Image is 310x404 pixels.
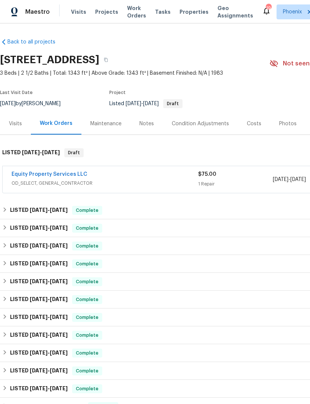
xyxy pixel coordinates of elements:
span: Complete [73,349,101,357]
span: [DATE] [273,177,288,182]
span: - [273,176,306,183]
span: - [30,297,68,302]
span: - [126,101,159,106]
span: Work Orders [127,4,146,19]
span: OD_SELECT, GENERAL_CONTRACTOR [12,180,198,187]
h6: LISTED [10,206,68,215]
span: [DATE] [50,225,68,230]
span: [DATE] [50,207,68,213]
h6: LISTED [10,313,68,322]
span: Visits [71,8,86,16]
div: Costs [247,120,261,127]
span: [DATE] [30,297,48,302]
h6: LISTED [10,331,68,340]
span: - [30,225,68,230]
span: [DATE] [50,332,68,337]
span: [DATE] [30,225,48,230]
span: [DATE] [50,279,68,284]
span: - [30,207,68,213]
span: Complete [73,278,101,285]
div: Notes [139,120,154,127]
span: [DATE] [290,177,306,182]
span: Draft [65,149,83,156]
span: Projects [95,8,118,16]
span: [DATE] [126,101,141,106]
h6: LISTED [10,259,68,268]
span: Complete [73,296,101,303]
span: Geo Assignments [217,4,253,19]
div: 1 Repair [198,180,273,188]
span: Properties [180,8,209,16]
span: [DATE] [143,101,159,106]
span: Maestro [25,8,50,16]
button: Copy Address [99,53,113,67]
span: - [30,279,68,284]
h6: LISTED [10,224,68,233]
span: [DATE] [50,261,68,266]
span: [DATE] [50,243,68,248]
span: - [30,332,68,337]
span: [DATE] [30,207,48,213]
span: Complete [73,260,101,268]
span: Phoenix [283,8,302,16]
span: $75.00 [198,172,216,177]
span: [DATE] [42,150,60,155]
div: Condition Adjustments [172,120,229,127]
span: [DATE] [50,386,68,391]
a: Equity Property Services LLC [12,172,87,177]
span: [DATE] [30,314,48,320]
span: Complete [73,242,101,250]
span: [DATE] [50,297,68,302]
span: Complete [73,385,101,392]
span: Complete [73,314,101,321]
span: [DATE] [22,150,40,155]
span: [DATE] [30,350,48,355]
span: - [30,386,68,391]
h6: LISTED [10,349,68,358]
div: Work Orders [40,120,72,127]
span: Complete [73,332,101,339]
span: Complete [73,224,101,232]
div: Maintenance [90,120,122,127]
span: [DATE] [30,279,48,284]
div: Photos [279,120,297,127]
span: Listed [109,101,183,106]
h6: LISTED [10,384,68,393]
span: [DATE] [50,368,68,373]
h6: LISTED [10,295,68,304]
div: Visits [9,120,22,127]
span: [DATE] [30,368,48,373]
div: 19 [266,4,271,12]
span: - [30,261,68,266]
span: Complete [73,207,101,214]
span: [DATE] [30,386,48,391]
span: [DATE] [30,261,48,266]
span: - [30,243,68,248]
span: Tasks [155,9,171,14]
h6: LISTED [10,242,68,251]
span: Complete [73,367,101,375]
span: [DATE] [50,350,68,355]
h6: LISTED [10,366,68,375]
span: [DATE] [50,314,68,320]
span: Project [109,90,126,95]
span: [DATE] [30,243,48,248]
h6: LISTED [10,277,68,286]
h6: LISTED [2,148,60,157]
span: - [30,314,68,320]
span: [DATE] [30,332,48,337]
span: - [30,350,68,355]
span: - [22,150,60,155]
span: - [30,368,68,373]
span: Draft [164,101,182,106]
